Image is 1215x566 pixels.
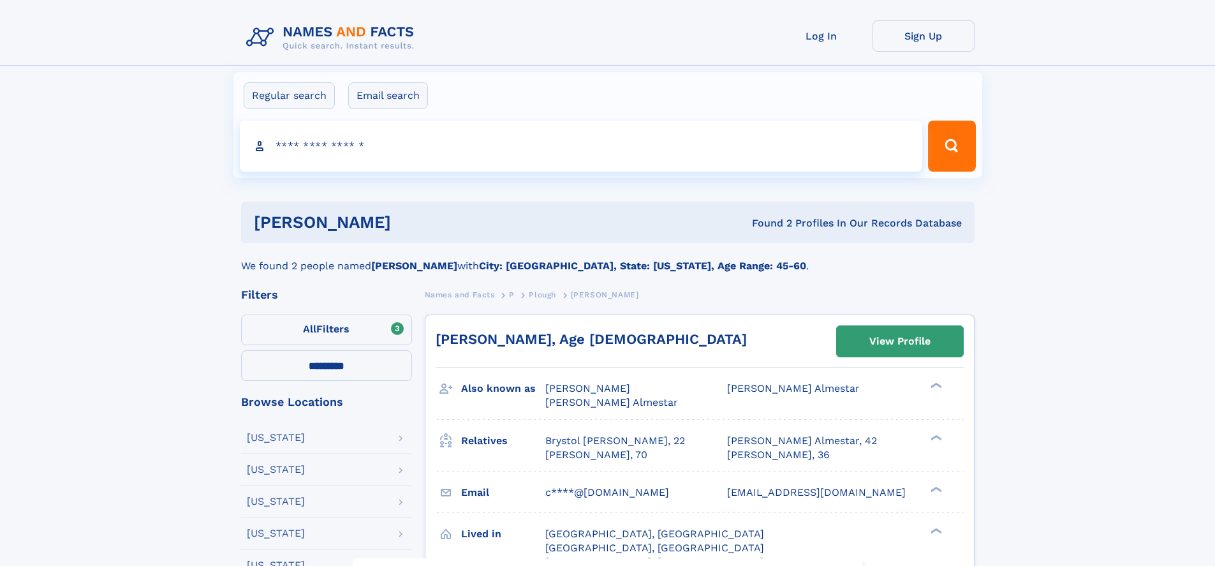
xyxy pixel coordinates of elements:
[509,290,515,299] span: P
[545,434,685,448] a: Brystol [PERSON_NAME], 22
[770,20,873,52] a: Log In
[425,287,495,302] a: Names and Facts
[244,82,335,109] label: Regular search
[873,20,975,52] a: Sign Up
[927,485,943,493] div: ❯
[869,327,931,356] div: View Profile
[371,260,457,272] b: [PERSON_NAME]
[461,482,545,503] h3: Email
[241,20,425,55] img: Logo Names and Facts
[545,382,630,394] span: [PERSON_NAME]
[241,396,412,408] div: Browse Locations
[927,382,943,390] div: ❯
[461,430,545,452] h3: Relatives
[247,528,305,539] div: [US_STATE]
[727,382,860,394] span: [PERSON_NAME] Almestar
[241,315,412,345] label: Filters
[303,323,316,335] span: All
[727,486,906,498] span: [EMAIL_ADDRESS][DOMAIN_NAME]
[509,287,515,302] a: P
[247,433,305,443] div: [US_STATE]
[545,528,764,540] span: [GEOGRAPHIC_DATA], [GEOGRAPHIC_DATA]
[247,496,305,507] div: [US_STATE]
[571,216,962,230] div: Found 2 Profiles In Our Records Database
[571,290,639,299] span: [PERSON_NAME]
[436,331,747,347] a: [PERSON_NAME], Age [DEMOGRAPHIC_DATA]
[461,523,545,545] h3: Lived in
[927,526,943,535] div: ❯
[727,448,830,462] a: [PERSON_NAME], 36
[254,214,571,230] h1: [PERSON_NAME]
[348,82,428,109] label: Email search
[727,434,877,448] a: [PERSON_NAME] Almestar, 42
[240,121,923,172] input: search input
[545,542,764,554] span: [GEOGRAPHIC_DATA], [GEOGRAPHIC_DATA]
[241,243,975,274] div: We found 2 people named with .
[247,465,305,475] div: [US_STATE]
[461,378,545,399] h3: Also known as
[529,287,556,302] a: Plough
[545,448,647,462] a: [PERSON_NAME], 70
[479,260,806,272] b: City: [GEOGRAPHIC_DATA], State: [US_STATE], Age Range: 45-60
[241,289,412,301] div: Filters
[529,290,556,299] span: Plough
[927,433,943,442] div: ❯
[545,396,678,408] span: [PERSON_NAME] Almestar
[837,326,963,357] a: View Profile
[928,121,975,172] button: Search Button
